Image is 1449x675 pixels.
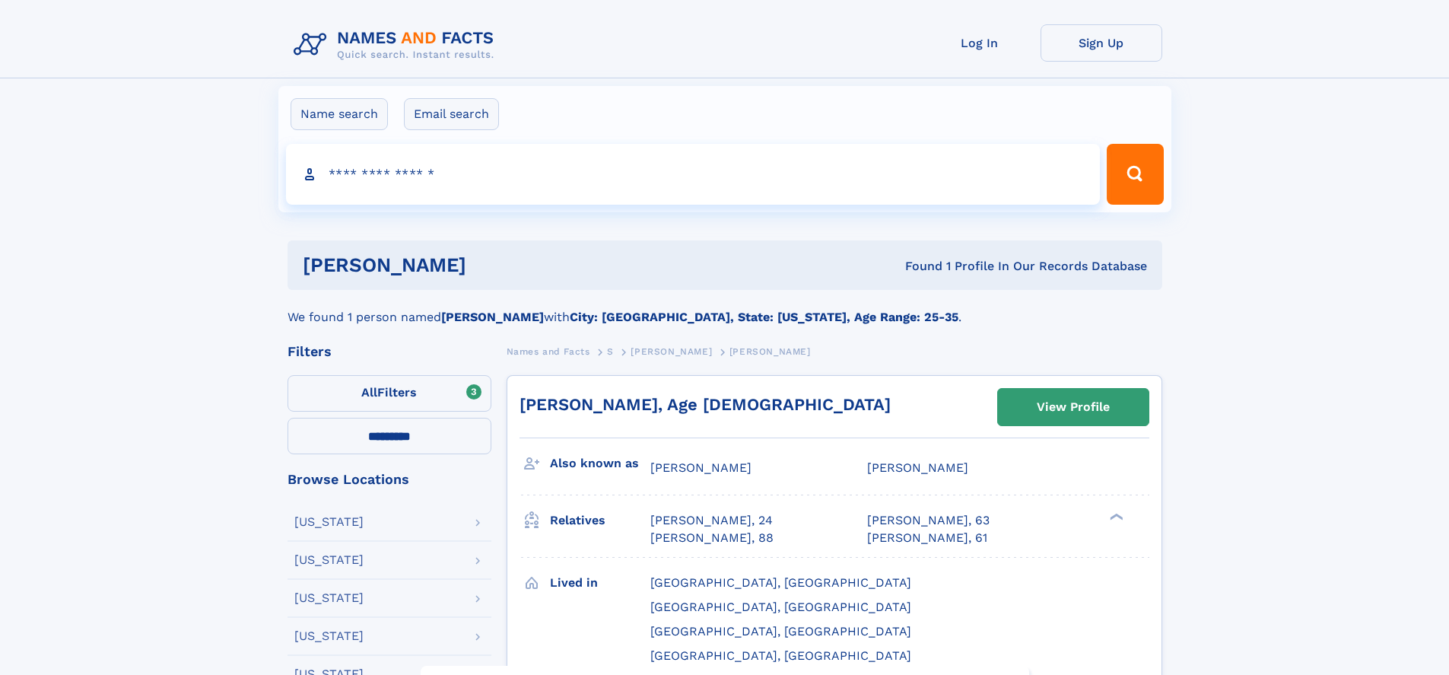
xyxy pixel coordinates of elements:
a: [PERSON_NAME], 61 [867,530,987,546]
a: [PERSON_NAME], 88 [650,530,774,546]
span: [PERSON_NAME] [631,346,712,357]
h3: Also known as [550,451,650,476]
span: [GEOGRAPHIC_DATA], [GEOGRAPHIC_DATA] [650,624,911,638]
span: [PERSON_NAME] [867,460,968,475]
h3: Lived in [550,570,650,596]
label: Email search [404,98,499,130]
a: [PERSON_NAME], Age [DEMOGRAPHIC_DATA] [520,395,891,414]
label: Name search [291,98,388,130]
a: Log In [919,24,1041,62]
input: search input [286,144,1101,205]
a: S [607,342,614,361]
span: All [361,385,377,400]
span: [GEOGRAPHIC_DATA], [GEOGRAPHIC_DATA] [650,600,911,614]
h3: Relatives [550,508,650,533]
a: [PERSON_NAME], 24 [650,512,773,529]
a: [PERSON_NAME] [631,342,712,361]
a: Names and Facts [507,342,590,361]
b: City: [GEOGRAPHIC_DATA], State: [US_STATE], Age Range: 25-35 [570,310,958,324]
label: Filters [288,375,491,412]
div: Found 1 Profile In Our Records Database [685,258,1147,275]
span: [PERSON_NAME] [650,460,752,475]
div: Filters [288,345,491,358]
h1: [PERSON_NAME] [303,256,686,275]
div: [US_STATE] [294,554,364,566]
span: [GEOGRAPHIC_DATA], [GEOGRAPHIC_DATA] [650,648,911,663]
a: [PERSON_NAME], 63 [867,512,990,529]
span: [PERSON_NAME] [729,346,811,357]
a: View Profile [998,389,1149,425]
span: S [607,346,614,357]
div: ❯ [1106,512,1124,522]
span: [GEOGRAPHIC_DATA], [GEOGRAPHIC_DATA] [650,575,911,590]
div: We found 1 person named with . [288,290,1162,326]
img: Logo Names and Facts [288,24,507,65]
a: Sign Up [1041,24,1162,62]
button: Search Button [1107,144,1163,205]
b: [PERSON_NAME] [441,310,544,324]
div: Browse Locations [288,473,491,486]
div: [US_STATE] [294,516,364,528]
div: [US_STATE] [294,630,364,642]
div: View Profile [1037,390,1110,425]
div: [US_STATE] [294,592,364,604]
